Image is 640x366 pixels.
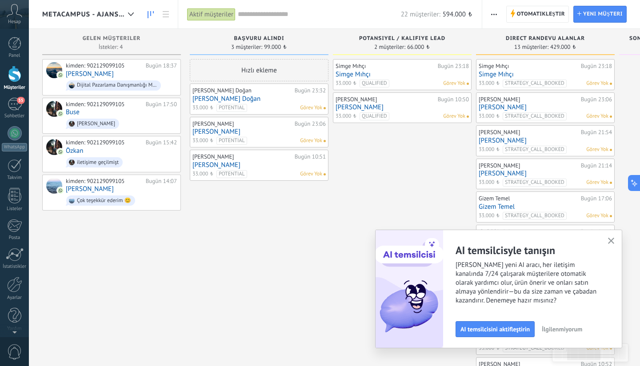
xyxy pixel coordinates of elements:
span: 55 [17,97,24,104]
div: [PERSON_NAME] [479,162,579,169]
button: Daha fazla [488,6,500,23]
span: 33.000 ₺ [192,104,214,112]
span: Metacampus - Ajans.Start [42,10,124,19]
span: Yapılacak iş atanmamış [324,107,326,109]
div: Başvuru Alındı [194,36,324,43]
span: STRATEGY_CALL_BOOKED [503,344,567,352]
span: 33.000 ₺ [336,112,357,120]
span: Başvuru Alındı [234,36,284,42]
div: Gizem Temel [479,195,579,202]
img: com.amocrm.amocrmwa.svg [57,111,64,117]
span: 33.000 ₺ [336,80,357,88]
span: Yapılacak iş atanmamış [610,83,612,85]
div: Bugün 15:39 [581,228,612,235]
span: Görev Yok [443,80,465,88]
a: Özkan [66,147,83,155]
div: WhatsApp [2,143,27,151]
span: Yeni müşteri [583,6,623,22]
div: Bugün 14:07 [146,178,177,185]
div: [PERSON_NAME] [77,121,115,127]
a: Buse [66,108,80,116]
a: Simge Mıhçı [336,71,469,78]
span: QUALIFIED [360,80,389,88]
div: Bugün 23:06 [581,96,612,103]
span: Potansiyel / Kalifiye Lead [359,36,445,42]
div: [PERSON_NAME] [479,129,579,136]
span: Yapılacak iş atanmamış [610,182,612,184]
span: 33.000 ₺ [479,212,500,220]
img: com.amocrm.amocrmwa.svg [57,149,64,155]
span: 33.000 ₺ [479,112,500,120]
div: Bugün 15:42 [146,139,177,146]
div: Bugün 17:50 [146,101,177,108]
img: ai_agent_activation_popup_TR.png [376,230,443,348]
div: Çok teşekkür ederim 😊 [77,198,131,204]
div: Hızlı ekleme [190,59,328,81]
div: Sohbetler [2,113,28,119]
span: Görev Yok [586,212,608,220]
div: [PERSON_NAME] [192,120,292,127]
span: Görev Yok [586,80,608,88]
div: Bugün 10:50 [438,96,469,103]
img: com.amocrm.amocrmwa.svg [57,187,64,194]
div: Gelen müşteriler [47,36,176,43]
span: STRATEGY_CALL_BOOKED [503,179,567,187]
div: kimden: 902129099105 [66,101,143,108]
div: [PERSON_NAME] [479,228,579,235]
div: Sena Nur Yıldırım [46,62,62,78]
div: Bugün 23:06 [295,120,326,127]
span: 66.000 ₺ [407,44,430,50]
div: [PERSON_NAME] [479,96,579,103]
span: 33.000 ₺ [479,146,500,154]
span: Yapılacak iş atanmamış [610,215,612,217]
div: [PERSON_NAME] [192,153,292,160]
div: Beyza Şayan [46,178,62,194]
div: Bugün 10:51 [295,153,326,160]
span: 2 müşteriler: [374,44,405,50]
span: Görev Yok [586,179,608,187]
a: [PERSON_NAME] Doğan [192,95,326,103]
span: STRATEGY_CALL_BOOKED [503,80,567,88]
h2: AI temsilcisyle tanışın [456,243,622,257]
span: Görev Yok [443,112,465,120]
a: Yeni müşteri [573,6,627,23]
span: Yapılacak iş atanmamış [324,140,326,142]
div: [PERSON_NAME] Doğan [192,87,292,94]
span: Görev Yok [586,112,608,120]
span: Hesap [8,19,21,25]
div: Bugün 21:14 [581,162,612,169]
span: Görev Yok [300,104,322,112]
span: İlgilenmiyorum [542,326,582,332]
span: 3 müşteriler: [231,44,262,50]
a: [PERSON_NAME] [66,70,114,78]
div: Posta [2,235,28,241]
div: Bugün 18:37 [146,62,177,69]
div: Özkan [46,139,62,155]
button: AI temsilcisini aktifleştirin [456,321,535,337]
span: Görev Yok [300,170,322,178]
div: Aktif müşteriler [187,8,236,21]
span: 33.000 ₺ [192,170,214,178]
a: [PERSON_NAME] [192,128,326,135]
span: Görev Yok [300,137,322,145]
a: [PERSON_NAME] [479,170,612,177]
div: Panel [2,53,28,59]
span: [PERSON_NAME] yeni AI aracı, her iletişim kanalında 7/24 çalışarak müşterilere otomatik olarak ya... [456,261,622,305]
span: 13 müşteriler: [514,44,548,50]
div: Simge Mıhçı [479,63,579,70]
a: Müşteriler [143,6,158,23]
span: Yapılacak iş atanmamış [324,173,326,175]
span: POTENTIAL [216,137,247,145]
span: Direct Randevu Alanlar [506,36,585,42]
div: Bugün 23:18 [581,63,612,70]
span: 33.000 ₺ [479,179,500,187]
button: İlgilenmiyorum [538,322,586,336]
a: Gizem Temel [479,203,612,211]
img: com.amocrm.amocrmwa.svg [57,72,64,78]
span: POTENTIAL [216,104,247,112]
div: kimden: 902129099105 [66,178,143,185]
a: [PERSON_NAME] [336,103,469,111]
div: İstatistikler [2,264,28,270]
span: İstekler: 4 [99,44,123,50]
div: Dijital Pazarlama Danışmanlığı Mentörlük programı hakkında bilgi almak istiyorum. [77,82,157,88]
